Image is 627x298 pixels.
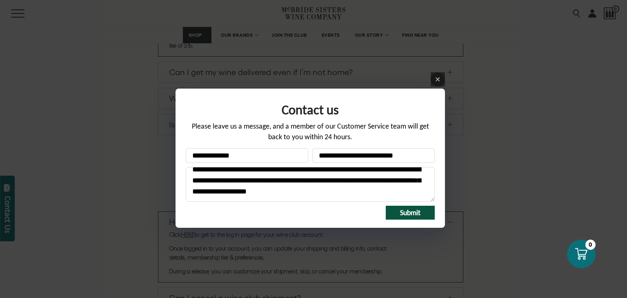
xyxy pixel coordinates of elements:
[386,206,435,220] button: Submit
[186,167,435,202] textarea: Message
[282,102,339,118] span: Contact us
[186,97,435,121] div: Form title
[186,148,308,163] input: Your name
[400,208,420,217] span: Submit
[585,240,596,250] div: 0
[186,121,435,148] div: Please leave us a message, and a member of our Customer Service team will get back to you within ...
[312,148,435,163] input: Your email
